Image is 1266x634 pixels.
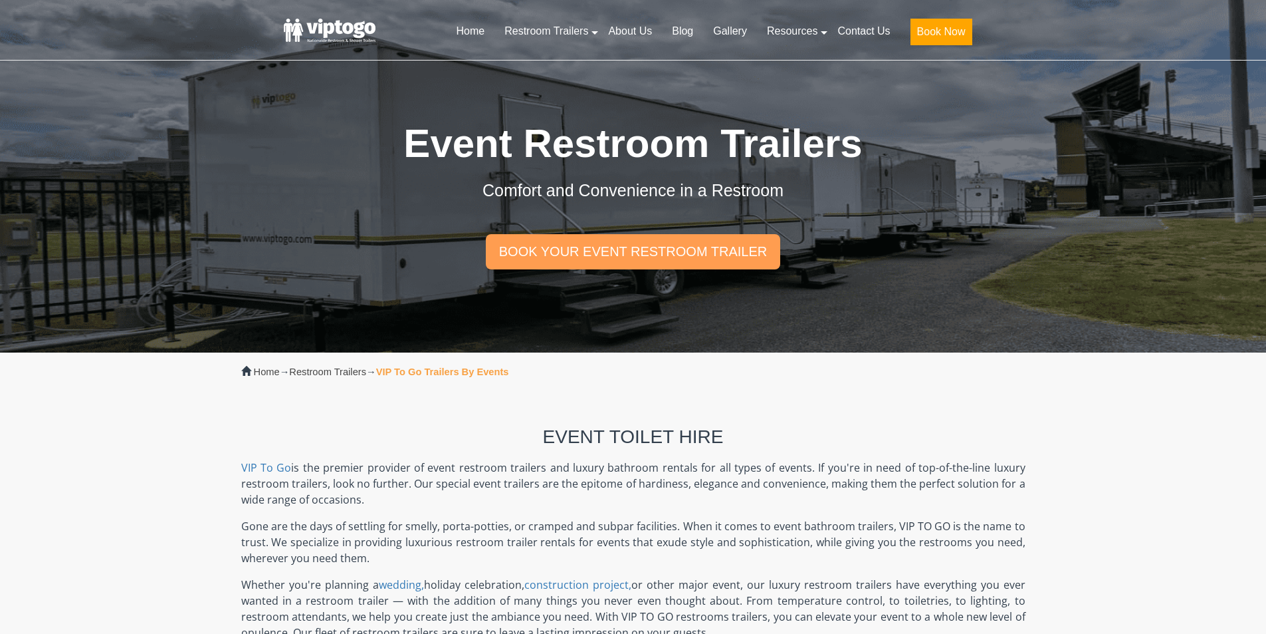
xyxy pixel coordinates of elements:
span: Comfort and Convenience in a Restroom [482,181,784,200]
span: Event Restroom Trailers [403,121,862,166]
a: Home [446,17,494,46]
a: Blog [662,17,703,46]
a: Home [254,367,280,377]
a: About Us [598,17,662,46]
p: is the premier provider of event restroom trailers and luxury bathroom rentals for all types of e... [241,460,1025,508]
a: Resources [757,17,827,46]
p: Gone are the days of settling for smelly, porta-potties, or cramped and subpar facilities. When i... [241,518,1025,566]
a: wedding, [379,577,424,592]
span: → → [254,367,509,377]
a: Contact Us [827,17,900,46]
a: Restroom Trailers [494,17,598,46]
h2: Event Toilet Hire [241,425,1025,449]
button: Book Now [910,19,972,45]
a: Book Now [900,17,982,53]
a: Restroom Trailers [289,367,366,377]
a: Gallery [703,17,757,46]
a: construction project, [524,577,631,592]
a: Book Your Event Restroom Trailer [486,234,781,269]
strong: VIP To Go Trailers By Events [376,367,509,377]
a: VIP To Go [241,460,292,475]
